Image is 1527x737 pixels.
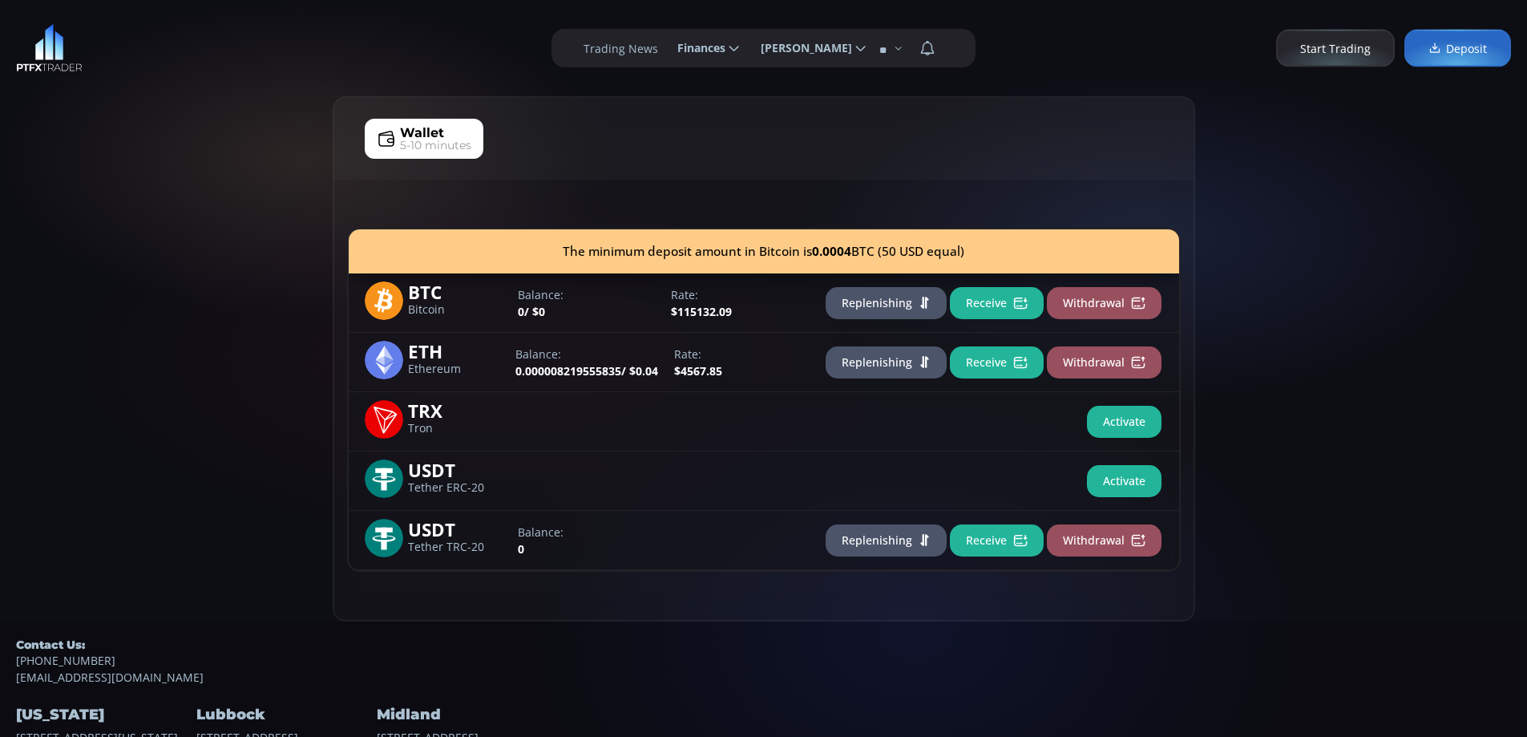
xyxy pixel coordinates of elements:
a: [PHONE_NUMBER] [16,652,1511,669]
span: [PERSON_NAME] [749,32,852,64]
h4: [US_STATE] [16,702,192,728]
a: Start Trading [1276,30,1395,67]
span: / $0.04 [621,363,658,379]
button: Withdrawal [1047,524,1161,557]
button: Receive [950,346,1044,379]
span: Ethereum [408,364,506,375]
div: 0.000008219555835 [507,346,666,379]
button: Withdrawal [1047,346,1161,379]
span: TRX [408,400,506,419]
button: Activate [1087,465,1161,497]
span: USDT [408,460,506,478]
span: Deposit [1428,40,1487,57]
span: Tron [408,423,506,434]
span: Finances [666,32,725,64]
span: / $0 [524,304,545,319]
span: Tether ERC-20 [408,483,506,493]
h4: Lubbock [196,702,373,728]
label: Rate: [671,286,808,303]
span: 5-10 minutes [400,137,471,154]
a: Deposit [1404,30,1511,67]
div: 0 [510,524,663,557]
h5: Contact Us: [16,638,1511,652]
button: Withdrawal [1047,287,1161,319]
span: Tether TRC-20 [408,542,506,553]
b: 0.0004 [812,243,851,260]
div: 0 [510,286,663,320]
button: Receive [950,524,1044,557]
label: Balance: [518,286,655,303]
span: Bitcoin [408,305,506,315]
span: Start Trading [1300,40,1371,57]
div: [EMAIL_ADDRESS][DOMAIN_NAME] [16,638,1511,686]
span: ETH [408,341,506,359]
h4: Midland [377,702,553,728]
button: Replenishing [826,287,947,319]
button: Activate [1087,406,1161,438]
a: Wallet5-10 minutes [365,119,483,159]
span: Wallet [400,124,444,143]
div: $115132.09 [663,286,816,320]
button: Replenishing [826,524,947,557]
button: Receive [950,287,1044,319]
label: Balance: [515,346,658,362]
button: Replenishing [826,346,947,379]
label: Rate: [674,346,808,362]
div: $4567.85 [666,346,816,379]
label: Trading News [584,40,658,57]
img: LOGO [16,24,83,72]
label: Balance: [518,524,655,541]
div: The minimum deposit amount in Bitcoin is BTC (50 USD equal) [349,229,1179,273]
span: USDT [408,519,506,537]
span: BTC [408,281,506,300]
